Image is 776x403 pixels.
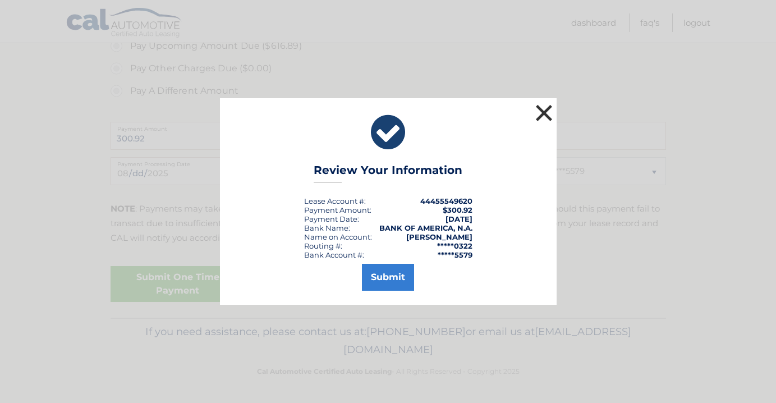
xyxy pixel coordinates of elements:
div: Routing #: [304,241,342,250]
button: Submit [362,264,414,291]
span: $300.92 [443,205,472,214]
span: Payment Date [304,214,357,223]
strong: BANK OF AMERICA, N.A. [379,223,472,232]
div: Bank Name: [304,223,350,232]
span: [DATE] [446,214,472,223]
div: : [304,214,359,223]
button: × [533,102,555,124]
div: Lease Account #: [304,196,366,205]
div: Name on Account: [304,232,372,241]
strong: 44455549620 [420,196,472,205]
strong: [PERSON_NAME] [406,232,472,241]
h3: Review Your Information [314,163,462,183]
div: Payment Amount: [304,205,371,214]
div: Bank Account #: [304,250,364,259]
